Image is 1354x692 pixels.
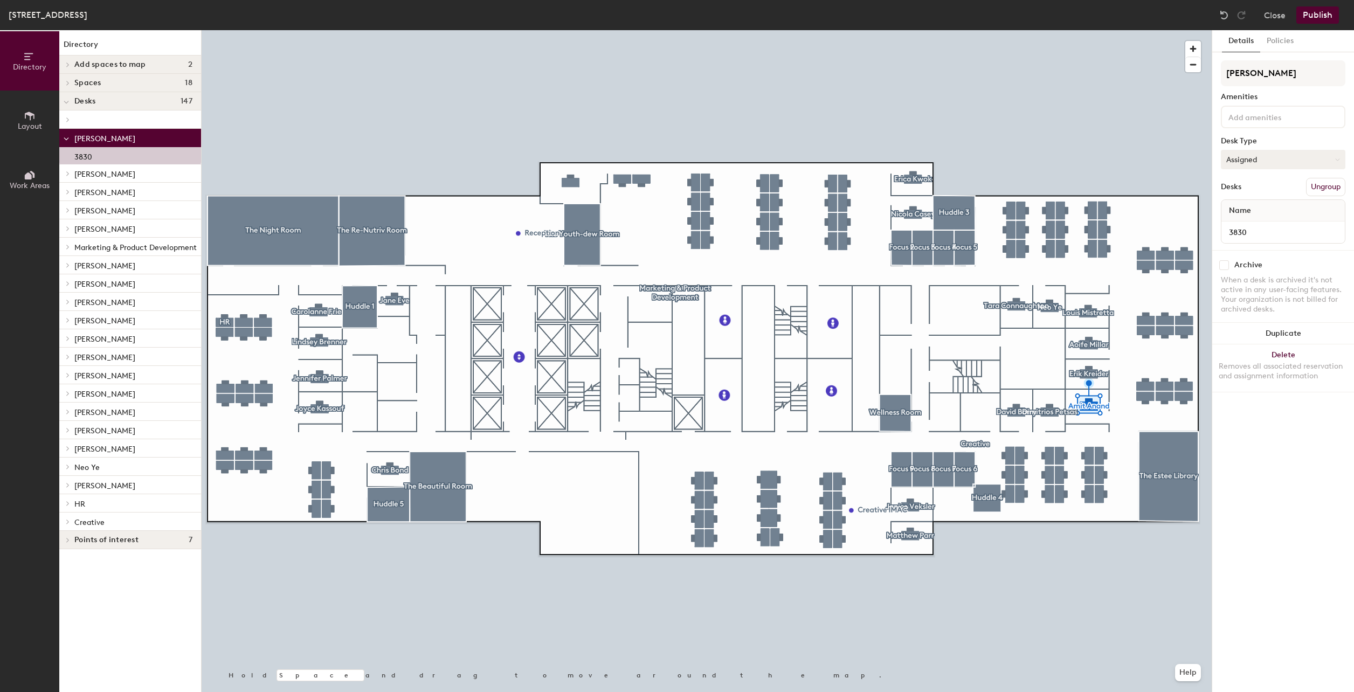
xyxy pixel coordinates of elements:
span: 18 [185,79,192,87]
span: [PERSON_NAME] [74,426,135,435]
button: Ungroup [1306,178,1345,196]
span: [PERSON_NAME] [74,188,135,197]
button: Publish [1296,6,1339,24]
span: [PERSON_NAME] [74,225,135,234]
p: 3830 [74,149,92,162]
span: Points of interest [74,536,139,544]
span: [PERSON_NAME] [74,335,135,344]
div: Removes all associated reservation and assignment information [1219,362,1348,381]
span: [PERSON_NAME] [74,298,135,307]
span: 147 [181,97,192,106]
span: [PERSON_NAME] [74,445,135,454]
span: 2 [188,60,192,69]
span: [PERSON_NAME] [74,353,135,362]
span: [PERSON_NAME] [74,408,135,417]
button: Policies [1260,30,1300,52]
div: When a desk is archived it's not active in any user-facing features. Your organization is not bil... [1221,275,1345,314]
input: Add amenities [1226,110,1323,123]
button: Duplicate [1212,323,1354,344]
span: [PERSON_NAME] [74,481,135,490]
button: Close [1264,6,1286,24]
span: [PERSON_NAME] [74,390,135,399]
h1: Directory [59,39,201,56]
img: Undo [1219,10,1229,20]
div: Desk Type [1221,137,1345,146]
div: Archive [1234,261,1262,269]
button: Assigned [1221,150,1345,169]
span: [PERSON_NAME] [74,371,135,380]
input: Unnamed desk [1224,225,1343,240]
span: Creative [74,518,105,527]
button: DeleteRemoves all associated reservation and assignment information [1212,344,1354,392]
span: Desks [74,97,95,106]
span: Name [1224,201,1256,220]
div: Desks [1221,183,1241,191]
button: Details [1222,30,1260,52]
span: Neo Ye [74,463,100,472]
button: Help [1175,664,1201,681]
div: [STREET_ADDRESS] [9,8,87,22]
span: Marketing & Product Development [74,243,197,252]
span: [PERSON_NAME] [74,170,135,179]
div: Amenities [1221,93,1345,101]
img: Redo [1236,10,1247,20]
span: Work Areas [10,181,50,190]
span: [PERSON_NAME] [74,316,135,326]
span: Add spaces to map [74,60,146,69]
span: Layout [18,122,42,131]
span: [PERSON_NAME] [74,261,135,271]
span: [PERSON_NAME] [74,134,135,143]
span: 7 [189,536,192,544]
span: HR [74,500,85,509]
span: [PERSON_NAME] [74,280,135,289]
span: [PERSON_NAME] [74,206,135,216]
span: Spaces [74,79,101,87]
span: Directory [13,63,46,72]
